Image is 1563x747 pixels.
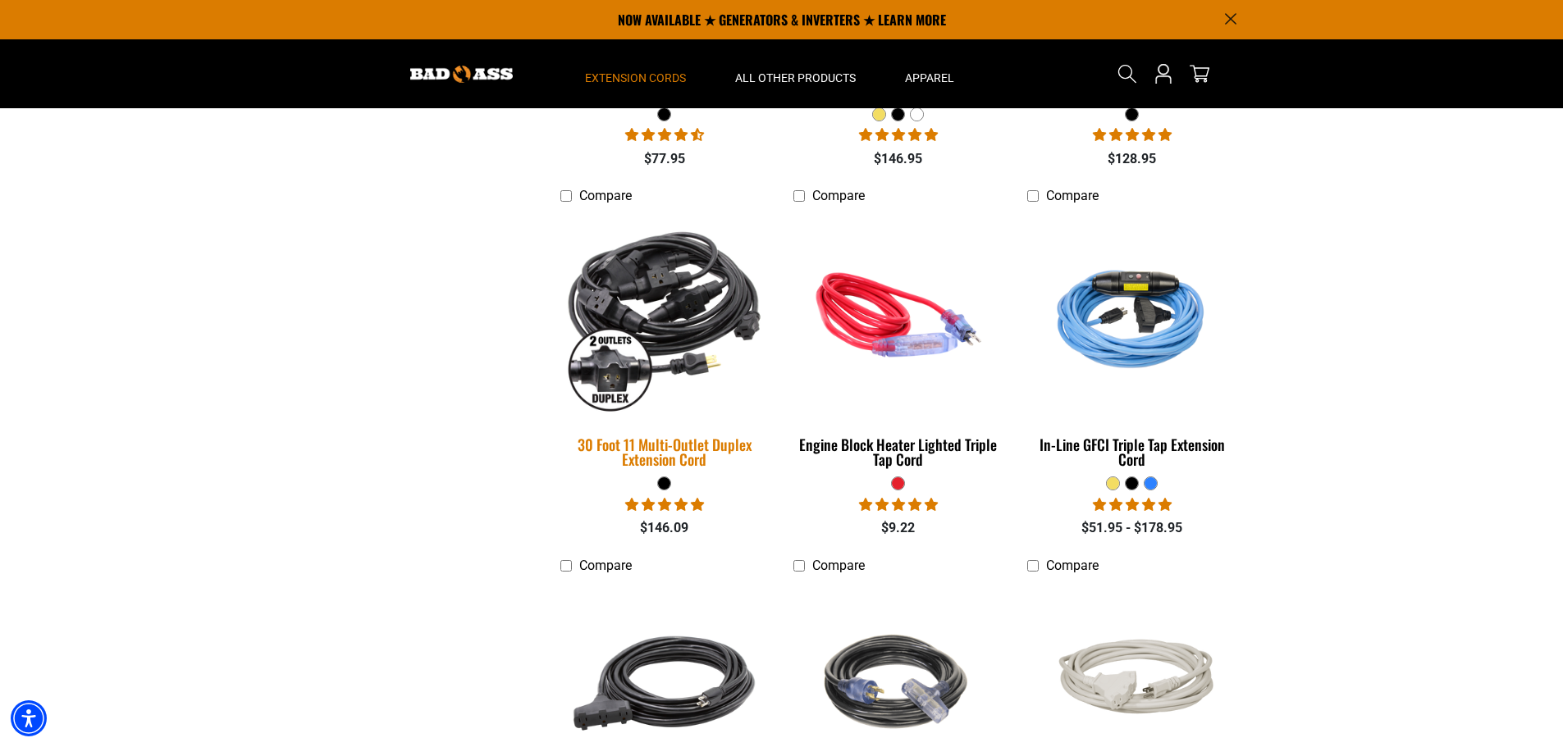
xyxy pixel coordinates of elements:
img: black [550,210,779,420]
img: Bad Ass Extension Cords [410,66,513,83]
a: cart [1186,64,1213,84]
span: Extension Cords [585,71,686,85]
span: Compare [579,558,632,573]
span: Compare [1046,188,1099,203]
div: In-Line GFCI Triple Tap Extension Cord [1027,437,1236,467]
div: $146.95 [793,149,1003,169]
div: $146.09 [560,518,770,538]
summary: Apparel [880,39,979,108]
span: Apparel [905,71,954,85]
summary: All Other Products [711,39,880,108]
a: Open this option [1150,39,1177,108]
div: $51.95 - $178.95 [1027,518,1236,538]
span: 4.80 stars [859,127,938,143]
span: 5.00 stars [859,497,938,512]
span: All Other Products [735,71,856,85]
span: Compare [812,558,865,573]
div: Accessibility Menu [11,700,47,736]
img: Light Blue [1029,220,1236,408]
summary: Search [1114,61,1140,87]
span: Compare [812,188,865,203]
summary: Extension Cords [560,39,711,108]
div: $9.22 [793,518,1003,538]
img: white [1029,621,1236,747]
span: 5.00 stars [625,497,704,512]
a: black 30 Foot 11 Multi-Outlet Duplex Extension Cord [560,212,770,476]
a: red Engine Block Heater Lighted Triple Tap Cord [793,212,1003,476]
a: Light Blue In-Line GFCI Triple Tap Extension Cord [1027,212,1236,476]
div: 30 Foot 11 Multi-Outlet Duplex Extension Cord [560,437,770,467]
div: $77.95 [560,149,770,169]
span: 4.68 stars [625,127,704,143]
div: Engine Block Heater Lighted Triple Tap Cord [793,437,1003,467]
div: $128.95 [1027,149,1236,169]
span: 4.95 stars [1093,127,1172,143]
img: red [795,220,1002,408]
span: Compare [1046,558,1099,573]
span: Compare [579,188,632,203]
span: 5.00 stars [1093,497,1172,512]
